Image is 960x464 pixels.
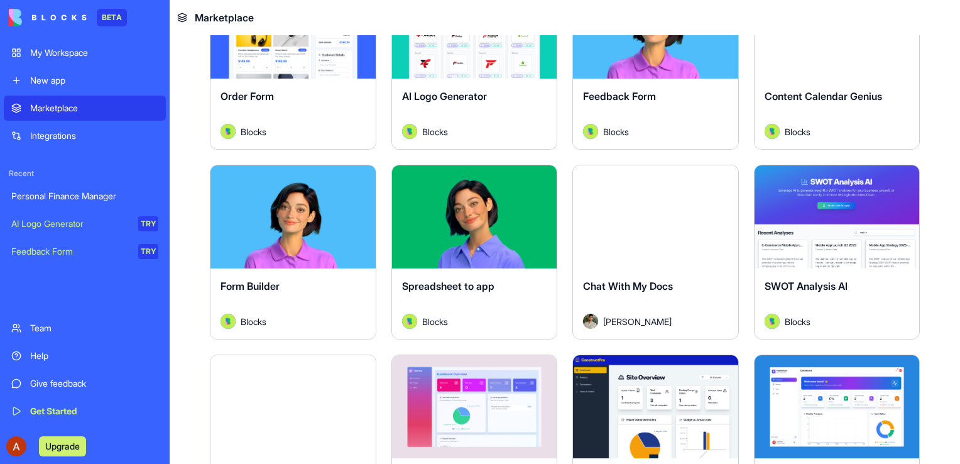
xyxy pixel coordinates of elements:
[583,314,598,329] img: Avatar
[391,165,558,340] a: Spreadsheet to appAvatarBlocks
[39,436,86,456] button: Upgrade
[765,124,780,139] img: Avatar
[241,125,266,138] span: Blocks
[4,239,166,264] a: Feedback FormTRY
[97,9,127,26] div: BETA
[4,211,166,236] a: AI Logo GeneratorTRY
[30,405,158,417] div: Get Started
[785,125,810,138] span: Blocks
[754,165,920,340] a: SWOT Analysis AIAvatarBlocks
[4,399,166,424] a: Get Started
[195,10,254,25] span: Marketplace
[4,371,166,396] a: Give feedback
[422,315,448,328] span: Blocks
[402,124,417,139] img: Avatar
[20,33,30,43] img: website_grey.svg
[4,343,166,368] a: Help
[422,125,448,138] span: Blocks
[210,165,376,340] a: Form BuilderAvatarBlocks
[138,216,158,231] div: TRY
[221,314,236,329] img: Avatar
[4,96,166,121] a: Marketplace
[603,125,629,138] span: Blocks
[30,130,158,142] div: Integrations
[4,316,166,341] a: Team
[4,123,166,148] a: Integrations
[221,90,274,102] span: Order Form
[241,315,266,328] span: Blocks
[4,168,166,179] span: Recent
[572,165,739,340] a: Chat With My DocsAvatar[PERSON_NAME]
[9,9,87,26] img: logo
[30,322,158,334] div: Team
[4,40,166,65] a: My Workspace
[402,314,417,329] img: Avatar
[30,350,158,362] div: Help
[402,280,494,292] span: Spreadsheet to app
[11,218,129,230] div: AI Logo Generator
[138,244,158,259] div: TRY
[125,73,135,83] img: tab_keywords_by_traffic_grey.svg
[30,47,158,59] div: My Workspace
[20,20,30,30] img: logo_orange.svg
[6,436,26,456] img: ACg8ocJf7e9_ihRgI-yIYN38A6L09jb-AP7xRclYYq5lXMbyF1yXLg=s96-c
[30,102,158,114] div: Marketplace
[603,315,672,328] span: [PERSON_NAME]
[221,280,280,292] span: Form Builder
[221,124,236,139] img: Avatar
[33,33,138,43] div: Domain: [DOMAIN_NAME]
[785,315,810,328] span: Blocks
[765,314,780,329] img: Avatar
[765,90,882,102] span: Content Calendar Genius
[11,245,129,258] div: Feedback Form
[30,377,158,390] div: Give feedback
[34,73,44,83] img: tab_domain_overview_orange.svg
[402,90,487,102] span: AI Logo Generator
[11,190,158,202] div: Personal Finance Manager
[30,74,158,87] div: New app
[4,184,166,209] a: Personal Finance Manager
[583,90,656,102] span: Feedback Form
[583,280,673,292] span: Chat With My Docs
[765,280,848,292] span: SWOT Analysis AI
[48,74,112,82] div: Domain Overview
[35,20,62,30] div: v 4.0.25
[139,74,212,82] div: Keywords by Traffic
[9,9,127,26] a: BETA
[39,439,86,452] a: Upgrade
[4,68,166,93] a: New app
[583,124,598,139] img: Avatar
